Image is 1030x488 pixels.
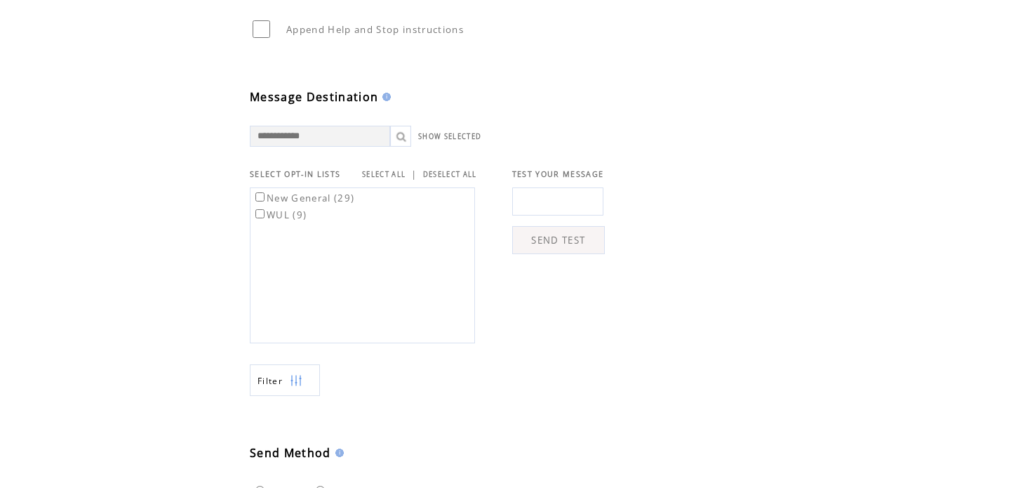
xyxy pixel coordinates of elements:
[512,169,604,179] span: TEST YOUR MESSAGE
[253,209,307,221] label: WUL (9)
[411,168,417,180] span: |
[250,169,340,179] span: SELECT OPT-IN LISTS
[286,23,464,36] span: Append Help and Stop instructions
[255,209,265,218] input: WUL (9)
[253,192,354,204] label: New General (29)
[255,192,265,202] input: New General (29)
[331,449,344,457] img: help.gif
[257,375,283,387] span: Show filters
[250,364,320,396] a: Filter
[423,170,477,179] a: DESELECT ALL
[250,89,378,105] span: Message Destination
[512,226,605,254] a: SEND TEST
[378,93,391,101] img: help.gif
[250,445,331,461] span: Send Method
[418,132,481,141] a: SHOW SELECTED
[362,170,406,179] a: SELECT ALL
[290,365,302,397] img: filters.png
